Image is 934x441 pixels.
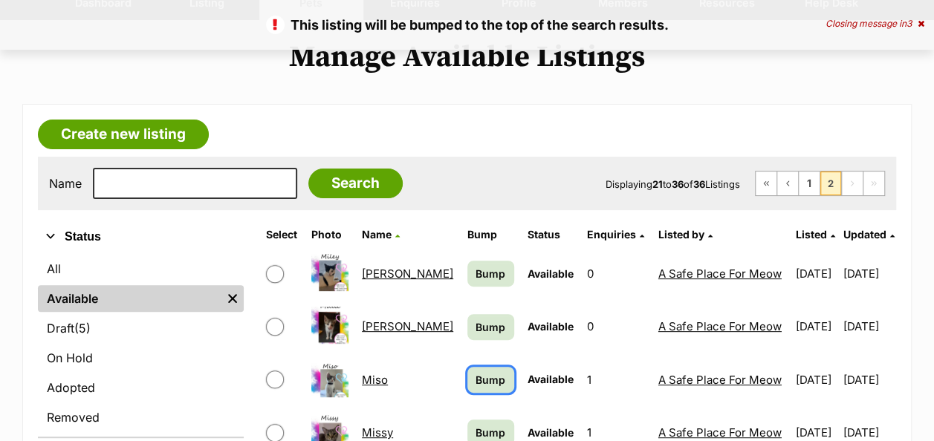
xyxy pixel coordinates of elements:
td: [DATE] [843,301,895,352]
span: Bump [476,372,505,388]
a: Remove filter [221,285,244,312]
td: 0 [581,248,651,299]
span: Page 2 [820,171,841,195]
span: Available [528,267,574,280]
a: [PERSON_NAME] [362,319,453,333]
div: Closing message in [826,19,924,29]
nav: Pagination [755,171,885,196]
td: 0 [581,301,651,352]
a: A Safe Place For Meow [658,267,782,281]
a: A Safe Place For Meow [658,425,782,440]
a: Page 1 [799,171,820,195]
td: [DATE] [843,248,895,299]
a: Miso [362,373,388,387]
span: Available [528,426,574,439]
a: Enquiries [587,228,644,241]
a: Draft [38,315,244,342]
th: Status [522,223,580,246]
a: Listed by [658,228,713,241]
a: [PERSON_NAME] [362,267,453,281]
a: Previous page [777,171,798,195]
span: Next page [842,171,863,195]
td: [DATE] [790,248,841,299]
a: A Safe Place For Meow [658,319,782,333]
strong: 21 [652,178,663,190]
a: Bump [467,261,514,287]
span: translation missing: en.admin.listings.index.attributes.enquiries [587,228,636,241]
a: Adopted [38,374,244,401]
span: Bump [476,319,505,335]
a: Name [362,228,400,241]
a: A Safe Place For Meow [658,373,782,387]
a: Create new listing [38,120,209,149]
span: Updated [843,228,886,241]
span: Bump [476,266,505,281]
th: Bump [461,223,520,246]
a: Bump [467,367,514,393]
span: (5) [74,319,91,337]
a: Missy [362,425,393,440]
a: First page [756,171,776,195]
p: This listing will be bumped to the top of the search results. [15,15,919,35]
span: Available [528,320,574,333]
th: Select [260,223,303,246]
strong: 36 [693,178,705,190]
label: Name [49,177,82,190]
span: Name [362,228,392,241]
a: Listed [796,228,835,241]
td: [DATE] [843,354,895,405]
span: Last page [863,171,884,195]
div: Status [38,252,244,437]
span: Available [528,373,574,385]
button: Status [38,227,244,246]
a: Bump [467,314,514,340]
span: Bump [476,425,505,440]
a: Updated [843,228,894,241]
span: 3 [907,18,912,29]
input: Search [308,169,403,198]
a: On Hold [38,344,244,371]
span: Listed by [658,228,704,241]
td: [DATE] [790,301,841,352]
a: All [38,255,244,282]
a: Removed [38,404,244,431]
td: [DATE] [790,354,841,405]
a: Available [38,285,221,312]
span: Listed [796,228,827,241]
span: Displaying to of Listings [606,178,740,190]
td: 1 [581,354,651,405]
strong: 36 [672,178,684,190]
th: Photo [305,223,354,246]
